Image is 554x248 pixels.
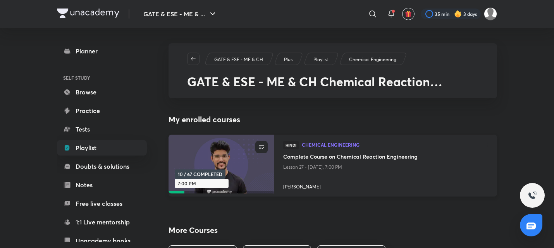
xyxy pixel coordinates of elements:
span: 10 / 67 COMPLETED [175,169,225,179]
a: 1:1 Live mentorship [57,214,147,230]
img: Manasi Raut [484,7,497,21]
a: Chemical Engineering [302,142,488,148]
p: Playlist [313,56,328,63]
button: GATE & ESE - ME & ... [139,6,222,22]
span: Chemical Engineering [302,142,488,147]
a: Practice [57,103,147,118]
p: Plus [284,56,292,63]
img: Company Logo [57,9,119,18]
img: ttu [528,191,537,200]
a: Company Logo [57,9,119,20]
button: avatar [402,8,415,20]
a: Tests [57,121,147,137]
a: Playlist [312,56,330,63]
a: Plus [283,56,294,63]
a: Browse [57,84,147,100]
span: GATE & ESE - ME & CH Chemical Reaction Engineering [187,73,442,104]
p: Chemical Engineering [349,56,396,63]
h4: My enrolled courses [169,114,497,125]
img: streak [454,10,462,18]
span: 7:00 PM [175,179,229,188]
a: Doubts & solutions [57,159,147,174]
a: Free live classes [57,196,147,211]
span: Hindi [283,141,299,149]
a: Playlist [57,140,147,156]
p: GATE & ESE - ME & CH [214,56,263,63]
a: Planner [57,43,147,59]
img: new-thumbnail [167,134,275,194]
a: new-thumbnail10 / 67 COMPLETED7:00 PM [169,135,274,197]
h6: SELF STUDY [57,71,147,84]
a: Notes [57,177,147,193]
h2: More Courses [169,224,497,236]
p: Lesson 27 • [DATE], 7:00 PM [283,162,488,172]
a: GATE & ESE - ME & CH [213,56,265,63]
a: [PERSON_NAME] [283,180,488,190]
a: Complete Course on Chemical Reaction Engineering [283,152,488,162]
img: avatar [405,10,412,17]
a: Chemical Engineering [348,56,398,63]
